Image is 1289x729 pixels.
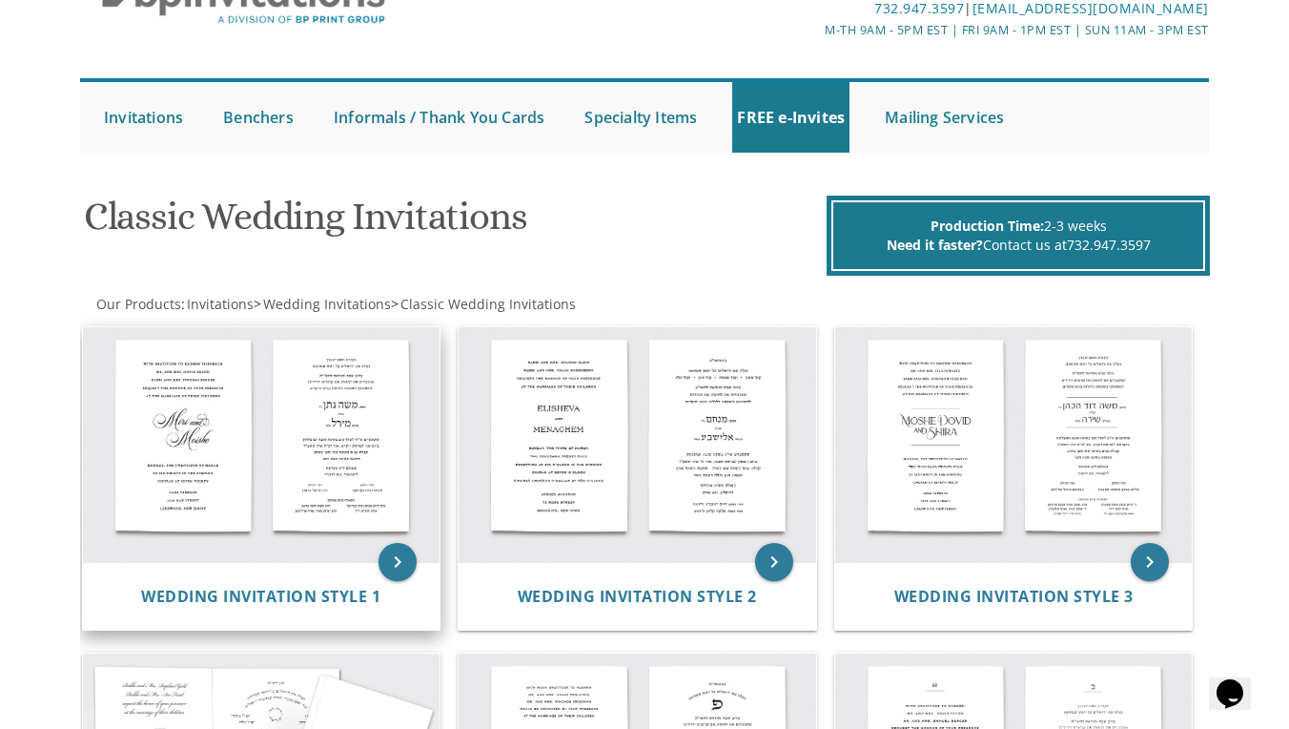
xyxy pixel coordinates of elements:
img: Wedding Invitation Style 3 [835,327,1193,562]
a: Benchers [218,82,298,153]
span: Wedding Invitation Style 3 [894,586,1134,607]
a: Wedding Invitation Style 2 [518,588,757,606]
div: : [80,295,644,314]
div: 2-3 weeks Contact us at [831,200,1205,271]
a: Wedding Invitations [261,295,391,313]
a: Wedding Invitation Style 3 [894,588,1134,606]
a: Mailing Services [880,82,1009,153]
span: Need it faster? [887,236,983,254]
a: Informals / Thank You Cards [329,82,549,153]
a: keyboard_arrow_right [755,543,793,581]
span: Production Time: [931,217,1044,235]
a: Invitations [185,295,254,313]
a: 732.947.3597 [1067,236,1151,254]
span: Wedding Invitation Style 1 [141,586,380,607]
a: keyboard_arrow_right [379,543,417,581]
a: Wedding Invitation Style 1 [141,588,380,606]
span: Wedding Invitations [263,295,391,313]
a: Invitations [99,82,188,153]
span: Wedding Invitation Style 2 [518,586,757,607]
span: > [254,295,391,313]
a: Classic Wedding Invitations [399,295,576,313]
h1: Classic Wedding Invitations [84,196,822,252]
a: keyboard_arrow_right [1131,543,1169,581]
div: M-Th 9am - 5pm EST | Fri 9am - 1pm EST | Sun 11am - 3pm EST [458,20,1209,40]
a: Our Products [94,295,181,313]
span: Classic Wedding Invitations [400,295,576,313]
a: FREE e-Invites [732,82,849,153]
img: Wedding Invitation Style 2 [459,327,816,562]
span: Invitations [187,295,254,313]
span: > [391,295,576,313]
iframe: chat widget [1209,653,1270,710]
a: Specialty Items [580,82,702,153]
img: Wedding Invitation Style 1 [83,327,440,562]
